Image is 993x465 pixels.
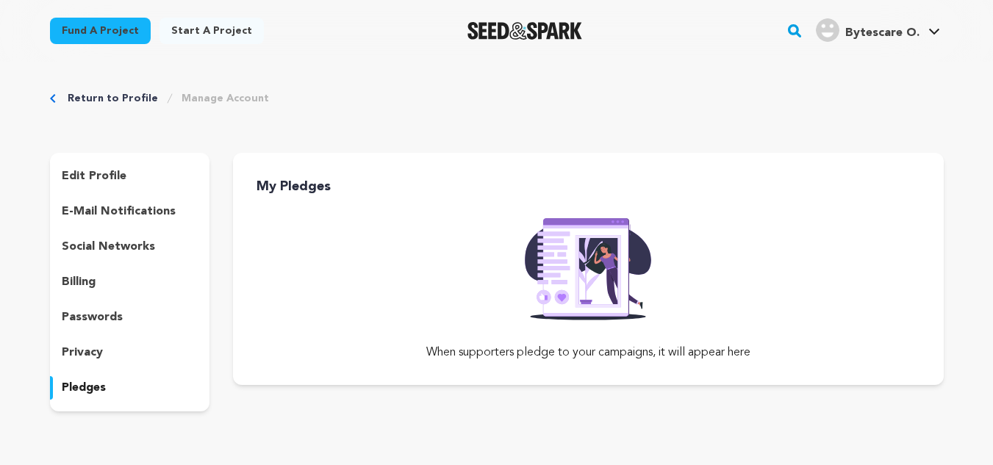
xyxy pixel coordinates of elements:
[50,235,210,259] button: social networks
[813,15,943,42] a: Bytescare O.'s Profile
[816,18,839,42] img: user.png
[813,15,943,46] span: Bytescare O.'s Profile
[62,344,103,361] p: privacy
[50,18,151,44] a: Fund a project
[513,209,663,320] img: Seed&Spark Rafiki Image
[182,91,269,106] a: Manage Account
[50,165,210,188] button: edit profile
[62,167,126,185] p: edit profile
[50,200,210,223] button: e-mail notifications
[816,18,919,42] div: Bytescare O.'s Profile
[50,376,210,400] button: pledges
[50,91,944,106] div: Breadcrumb
[50,270,210,294] button: billing
[257,176,943,197] h3: My Pledges
[50,306,210,329] button: passwords
[233,344,943,361] p: When supporters pledge to your campaigns, it will appear here
[50,341,210,364] button: privacy
[62,379,106,397] p: pledges
[845,27,919,39] span: Bytescare O.
[62,273,96,291] p: billing
[68,91,158,106] a: Return to Profile
[467,22,583,40] img: Seed&Spark Logo Dark Mode
[467,22,583,40] a: Seed&Spark Homepage
[62,309,123,326] p: passwords
[159,18,264,44] a: Start a project
[62,203,176,220] p: e-mail notifications
[62,238,155,256] p: social networks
